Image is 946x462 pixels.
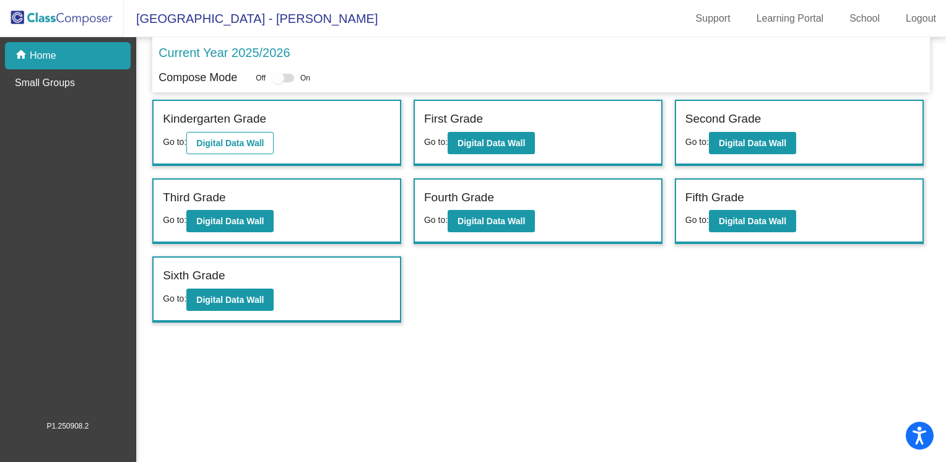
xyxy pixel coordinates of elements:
a: School [840,9,890,28]
span: Go to: [685,215,709,225]
a: Logout [896,9,946,28]
p: Home [30,48,56,63]
span: Go to: [685,137,709,147]
span: Go to: [163,294,186,303]
button: Digital Data Wall [709,132,796,154]
p: Current Year 2025/2026 [158,43,290,62]
button: Digital Data Wall [186,289,274,311]
button: Digital Data Wall [186,210,274,232]
span: Go to: [163,215,186,225]
b: Digital Data Wall [719,138,786,148]
button: Digital Data Wall [709,210,796,232]
label: Kindergarten Grade [163,110,266,128]
b: Digital Data Wall [196,138,264,148]
span: On [300,72,310,84]
label: First Grade [424,110,483,128]
span: Go to: [163,137,186,147]
span: Go to: [424,215,448,225]
label: Third Grade [163,189,225,207]
mat-icon: home [15,48,30,63]
span: [GEOGRAPHIC_DATA] - [PERSON_NAME] [124,9,378,28]
b: Digital Data Wall [196,216,264,226]
button: Digital Data Wall [186,132,274,154]
p: Compose Mode [158,69,237,86]
b: Digital Data Wall [196,295,264,305]
b: Digital Data Wall [458,138,525,148]
button: Digital Data Wall [448,132,535,154]
label: Fourth Grade [424,189,494,207]
span: Off [256,72,266,84]
b: Digital Data Wall [458,216,525,226]
button: Digital Data Wall [448,210,535,232]
label: Sixth Grade [163,267,225,285]
b: Digital Data Wall [719,216,786,226]
a: Learning Portal [747,9,834,28]
span: Go to: [424,137,448,147]
a: Support [686,9,740,28]
label: Fifth Grade [685,189,744,207]
label: Second Grade [685,110,762,128]
p: Small Groups [15,76,75,90]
